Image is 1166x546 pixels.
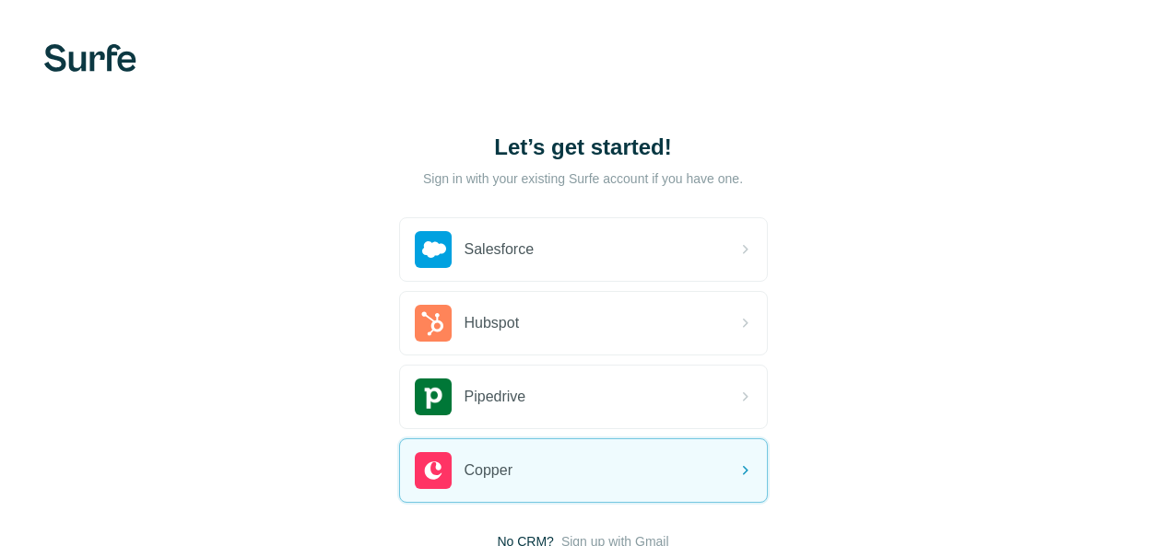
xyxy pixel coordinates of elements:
p: Sign in with your existing Surfe account if you have one. [423,169,743,188]
h1: Let’s get started! [399,133,768,162]
span: Salesforce [465,238,535,261]
span: Pipedrive [465,386,526,408]
img: pipedrive's logo [415,378,452,415]
img: copper's logo [415,452,452,489]
span: Copper [465,459,512,482]
img: Surfe's logo [44,44,136,72]
img: salesforce's logo [415,231,452,268]
img: hubspot's logo [415,305,452,342]
span: Hubspot [465,312,520,334]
